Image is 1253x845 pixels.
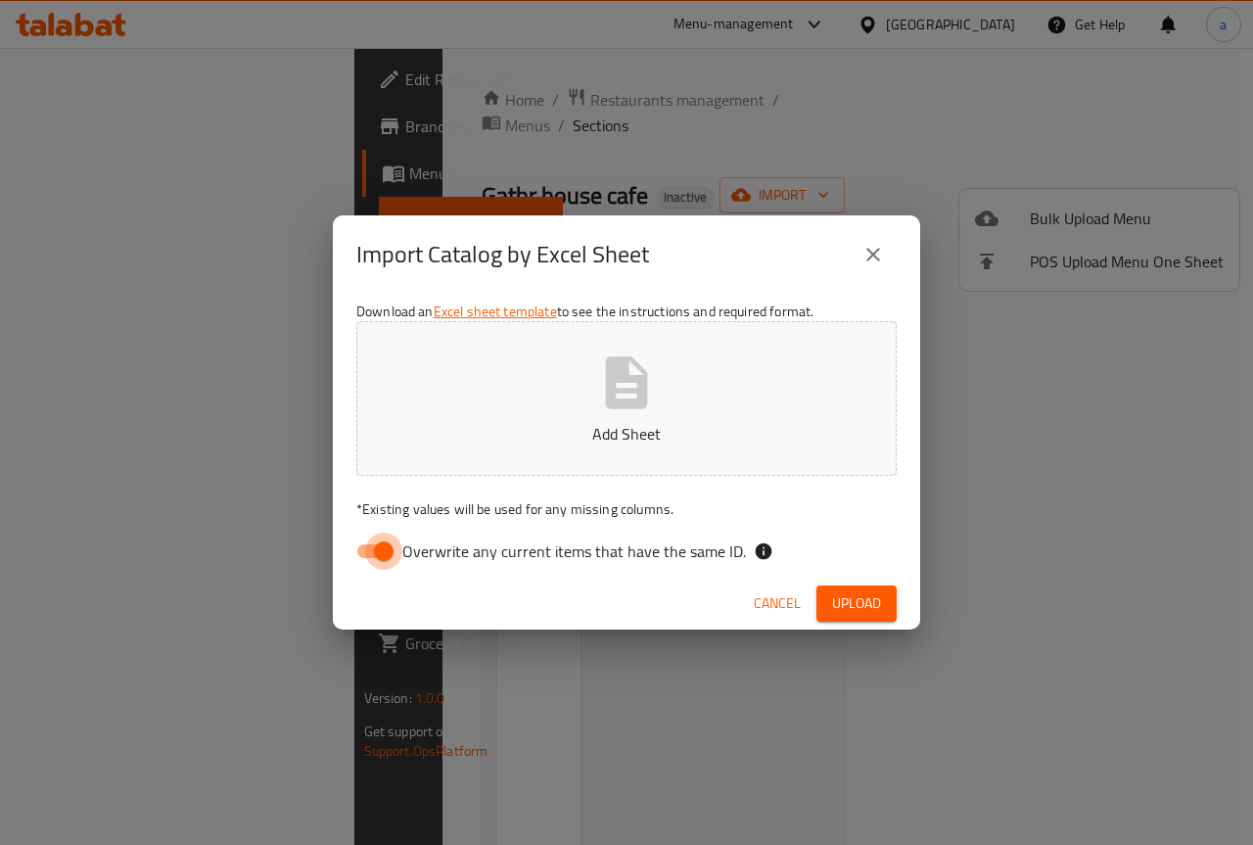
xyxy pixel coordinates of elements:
[402,540,746,563] span: Overwrite any current items that have the same ID.
[754,541,773,561] svg: If the overwrite option isn't selected, then the items that match an existing ID will be ignored ...
[333,294,920,578] div: Download an to see the instructions and required format.
[816,586,897,622] button: Upload
[754,591,801,616] span: Cancel
[356,239,649,270] h2: Import Catalog by Excel Sheet
[832,591,881,616] span: Upload
[356,321,897,476] button: Add Sheet
[850,231,897,278] button: close
[434,299,557,324] a: Excel sheet template
[387,422,866,446] p: Add Sheet
[356,499,897,519] p: Existing values will be used for any missing columns.
[746,586,809,622] button: Cancel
